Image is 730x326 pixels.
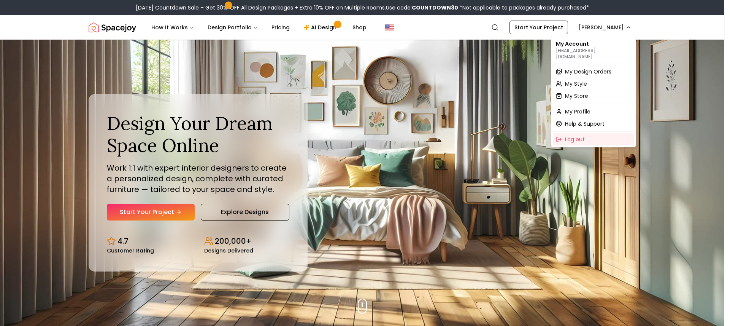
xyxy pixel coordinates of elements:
[556,48,631,60] p: [EMAIL_ADDRESS][DOMAIN_NAME]
[553,78,634,90] a: My Style
[565,120,605,128] span: Help & Support
[553,90,634,102] a: My Store
[553,118,634,130] a: Help & Support
[565,80,587,88] span: My Style
[551,36,636,147] div: [PERSON_NAME]
[565,92,588,100] span: My Store
[565,68,611,75] span: My Design Orders
[565,136,585,143] span: Log out
[553,66,634,78] a: My Design Orders
[553,38,634,62] div: My Account
[565,108,590,115] span: My Profile
[553,105,634,118] a: My Profile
